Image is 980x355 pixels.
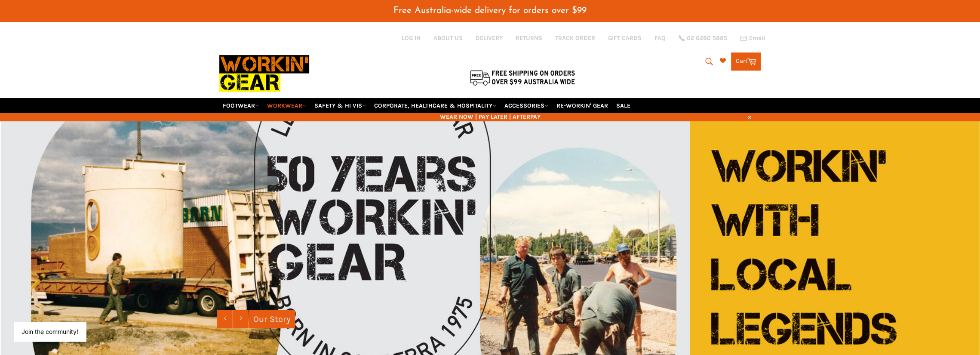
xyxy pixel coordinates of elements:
a: CORPORATE, HEALTHCARE & HOSPITALITY [371,98,500,113]
span: WEAR NOW | PAY LATER | AFTERPAY [219,113,761,121]
a: 02 6280 5885 [679,35,727,41]
button: Join the community! [22,328,78,335]
a: DELIVERY [476,34,503,42]
a: FOOTWEAR [219,98,262,113]
a: Log in [402,34,421,42]
a: SAFETY & HI VIS [311,98,369,113]
span: Email [749,35,765,41]
a: Email [740,35,765,42]
span: Free Australia-wide delivery for orders over $99 [393,6,587,15]
a: GIFT CARDS [608,34,642,42]
img: Workin Gear leaders in Workwear, Safety Boots, PPE, Uniforms. Australia's No.1 in Workwear [219,49,309,98]
a: TRACK ORDER [555,34,595,42]
a: ABOUT US [433,34,463,42]
a: RETURNS [516,34,542,42]
a: ACCESSORIES [501,98,552,113]
a: Our Story [249,310,295,328]
a: WORKWEAR [264,98,310,113]
a: SALE [613,98,634,113]
span: 02 6280 5885 [687,35,727,41]
img: Flat $9.95 shipping Australia wide [469,68,576,86]
a: RE-WORKIN' GEAR [553,98,611,113]
a: FAQ [654,34,666,42]
a: Cart [731,52,761,71]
